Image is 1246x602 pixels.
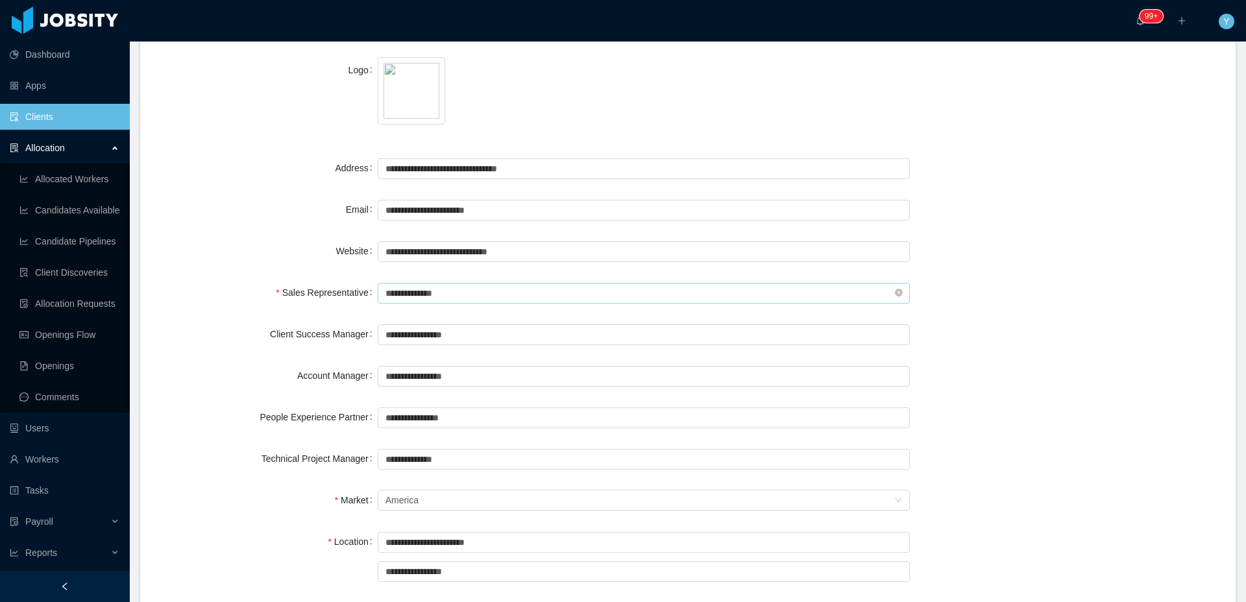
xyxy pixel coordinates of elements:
[10,143,19,152] i: icon: solution
[19,259,119,285] a: icon: file-searchClient Discoveries
[19,197,119,223] a: icon: line-chartCandidates Available
[10,446,119,472] a: icon: userWorkers
[1223,14,1229,29] span: Y
[378,200,910,221] input: Email
[276,287,377,298] label: Sales Representative
[262,453,378,464] label: Technical Project Manager
[1177,16,1186,25] i: icon: plus
[10,477,119,503] a: icon: profileTasks
[19,291,119,317] a: icon: file-doneAllocation Requests
[270,329,378,339] label: Client Success Manager
[19,353,119,379] a: icon: file-textOpenings
[10,42,119,67] a: icon: pie-chartDashboard
[19,166,119,192] a: icon: line-chartAllocated Workers
[10,517,19,526] i: icon: file-protect
[10,548,19,557] i: icon: line-chart
[1140,10,1163,23] sup: 430
[260,412,377,422] label: People Experience Partner
[328,536,377,547] label: Location
[10,104,119,130] a: icon: auditClients
[10,73,119,99] a: icon: appstoreApps
[378,241,910,262] input: Website
[335,163,377,173] label: Address
[335,495,378,505] label: Market
[10,415,119,441] a: icon: robotUsers
[1136,16,1145,25] i: icon: bell
[895,289,903,296] i: icon: close-circle
[297,370,378,381] label: Account Manager
[19,322,119,348] a: icon: idcardOpenings Flow
[25,516,53,527] span: Payroll
[348,65,378,75] label: Logo
[378,158,910,179] input: Address
[385,490,419,510] div: America
[25,548,57,558] span: Reports
[894,496,902,505] i: icon: down
[336,246,377,256] label: Website
[19,384,119,410] a: icon: messageComments
[19,228,119,254] a: icon: line-chartCandidate Pipelines
[25,143,65,153] span: Allocation
[346,204,378,215] label: Email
